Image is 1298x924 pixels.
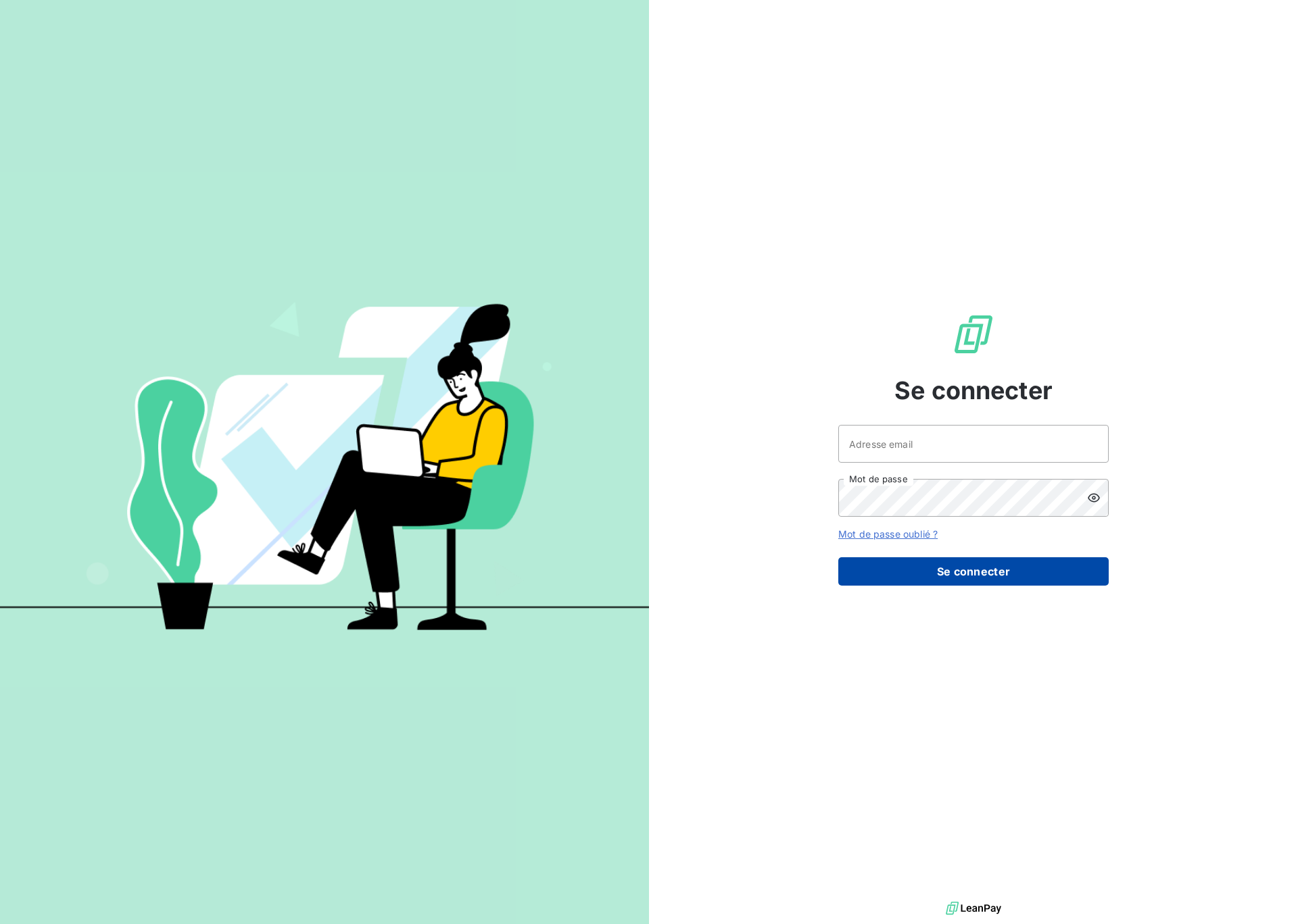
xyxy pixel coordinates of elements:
img: logo [946,898,1001,919]
span: Se connecter [894,372,1053,409]
img: Logo LeanPay [952,313,995,356]
input: placeholder [838,425,1109,463]
a: Mot de passe oublié ? [838,528,938,540]
button: Se connecter [838,557,1109,586]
